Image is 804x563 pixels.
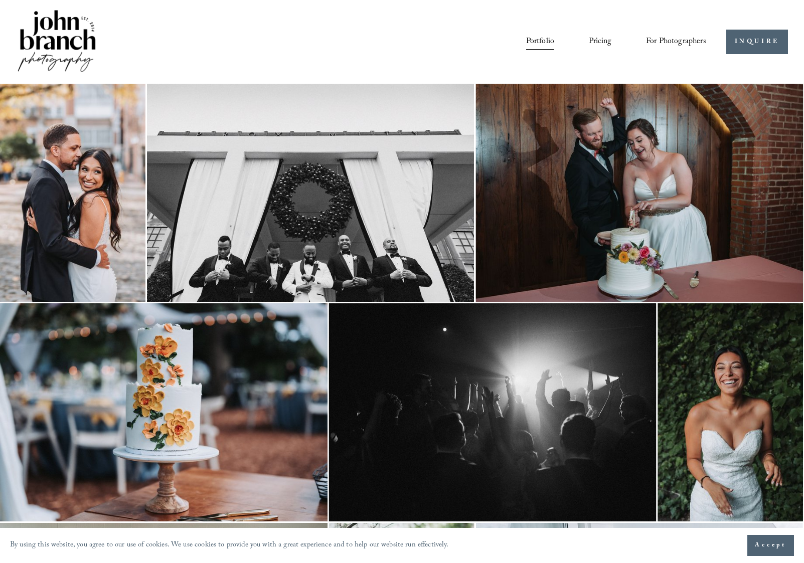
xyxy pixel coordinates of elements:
[646,33,706,50] a: folder dropdown
[726,30,788,54] a: INQUIRE
[747,535,794,556] button: Accept
[526,33,554,50] a: Portfolio
[658,303,803,521] img: Smiling bride in strapless white dress with green leafy background.
[755,540,786,550] span: Accept
[10,538,449,553] p: By using this website, you agree to our use of cookies. We use cookies to provide you with a grea...
[329,303,657,521] img: Black and white photo of people at a concert or party with hands raised, bright light in background.
[475,84,803,302] img: A couple is playfully cutting their wedding cake. The bride is wearing a white strapless gown, an...
[589,33,611,50] a: Pricing
[147,84,474,302] img: Group of men in tuxedos standing under a large wreath on a building's entrance.
[16,8,97,76] img: John Branch IV Photography
[646,34,706,50] span: For Photographers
